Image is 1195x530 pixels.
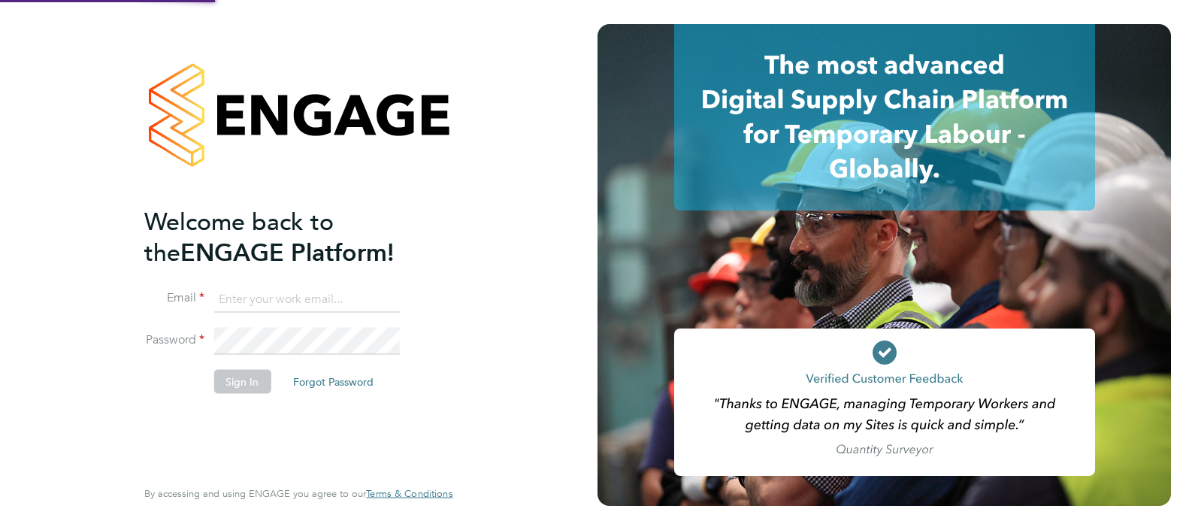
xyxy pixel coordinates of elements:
label: Email [144,290,204,306]
span: Welcome back to the [144,207,334,267]
span: Terms & Conditions [366,487,452,500]
input: Enter your work email... [213,286,399,313]
a: Terms & Conditions [366,488,452,500]
button: Forgot Password [281,370,386,394]
button: Sign In [213,370,271,394]
h2: ENGAGE Platform! [144,206,437,268]
label: Password [144,332,204,348]
span: By accessing and using ENGAGE you agree to our [144,487,452,500]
